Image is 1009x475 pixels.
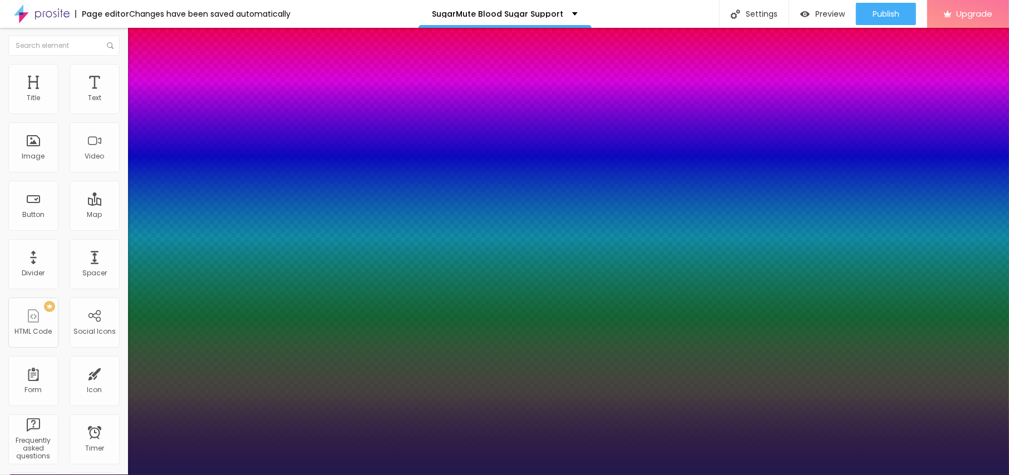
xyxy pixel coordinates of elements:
[800,9,810,19] img: view-1.svg
[856,3,916,25] button: Publish
[85,152,105,160] div: Video
[873,9,899,18] span: Publish
[731,9,740,19] img: Icone
[22,211,45,219] div: Button
[75,10,129,18] div: Page editor
[87,386,102,394] div: Icon
[15,328,52,335] div: HTML Code
[8,36,120,56] input: Search element
[82,269,107,277] div: Spacer
[11,437,55,461] div: Frequently asked questions
[88,94,101,102] div: Text
[87,211,102,219] div: Map
[85,444,104,452] div: Timer
[956,9,992,18] span: Upgrade
[25,386,42,394] div: Form
[432,10,564,18] p: SugarMute Blood Sugar Support
[815,9,845,18] span: Preview
[129,10,291,18] div: Changes have been saved automatically
[27,94,40,102] div: Title
[107,42,114,49] img: Icone
[22,152,45,160] div: Image
[73,328,116,335] div: Social Icons
[789,3,856,25] button: Preview
[22,269,45,277] div: Divider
